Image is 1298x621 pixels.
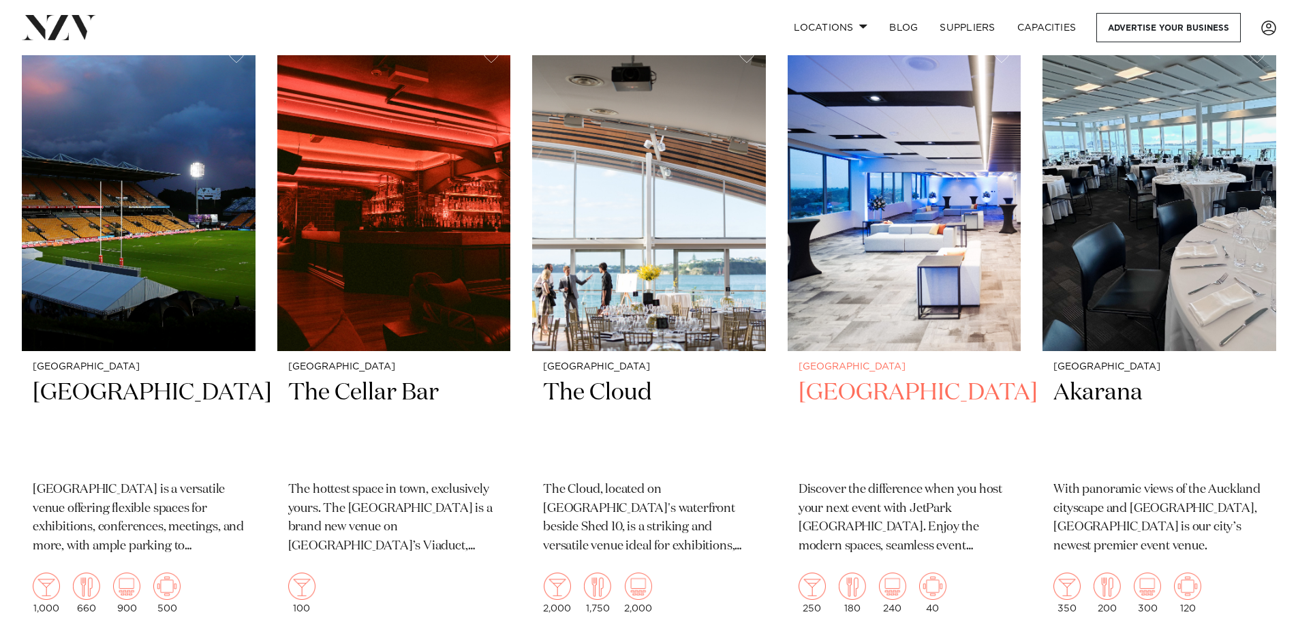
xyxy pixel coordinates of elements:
[1174,573,1201,600] img: meeting.png
[73,573,100,614] div: 660
[1094,573,1121,600] img: dining.png
[839,573,866,600] img: dining.png
[153,573,181,600] img: meeting.png
[878,13,929,42] a: BLOG
[625,573,652,600] img: theatre.png
[1174,573,1201,614] div: 120
[543,362,755,372] small: [GEOGRAPHIC_DATA]
[919,573,946,614] div: 40
[1096,13,1241,42] a: Advertise your business
[288,362,500,372] small: [GEOGRAPHIC_DATA]
[799,573,826,614] div: 250
[288,573,315,600] img: cocktail.png
[799,378,1010,470] h2: [GEOGRAPHIC_DATA]
[799,362,1010,372] small: [GEOGRAPHIC_DATA]
[929,13,1006,42] a: SUPPLIERS
[1134,573,1161,600] img: theatre.png
[33,481,245,557] p: [GEOGRAPHIC_DATA] is a versatile venue offering flexible spaces for exhibitions, conferences, mee...
[33,573,60,600] img: cocktail.png
[879,573,906,600] img: theatre.png
[22,15,96,40] img: nzv-logo.png
[288,378,500,470] h2: The Cellar Bar
[799,481,1010,557] p: Discover the difference when you host your next event with JetPark [GEOGRAPHIC_DATA]. Enjoy the m...
[1053,573,1081,614] div: 350
[543,573,571,614] div: 2,000
[584,573,611,614] div: 1,750
[1006,13,1087,42] a: Capacities
[33,362,245,372] small: [GEOGRAPHIC_DATA]
[113,573,140,614] div: 900
[288,573,315,614] div: 100
[584,573,611,600] img: dining.png
[153,573,181,614] div: 500
[1053,362,1265,372] small: [GEOGRAPHIC_DATA]
[1053,378,1265,470] h2: Akarana
[288,481,500,557] p: The hottest space in town, exclusively yours. The [GEOGRAPHIC_DATA] is a brand new venue on [GEOG...
[73,573,100,600] img: dining.png
[919,573,946,600] img: meeting.png
[799,573,826,600] img: cocktail.png
[33,573,60,614] div: 1,000
[624,573,652,614] div: 2,000
[543,481,755,557] p: The Cloud, located on [GEOGRAPHIC_DATA]'s waterfront beside Shed 10, is a striking and versatile ...
[1053,573,1081,600] img: cocktail.png
[839,573,866,614] div: 180
[1134,573,1161,614] div: 300
[1053,481,1265,557] p: With panoramic views of the Auckland cityscape and [GEOGRAPHIC_DATA], [GEOGRAPHIC_DATA] is our ci...
[783,13,878,42] a: Locations
[879,573,906,614] div: 240
[544,573,571,600] img: cocktail.png
[543,378,755,470] h2: The Cloud
[1094,573,1121,614] div: 200
[33,378,245,470] h2: [GEOGRAPHIC_DATA]
[113,573,140,600] img: theatre.png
